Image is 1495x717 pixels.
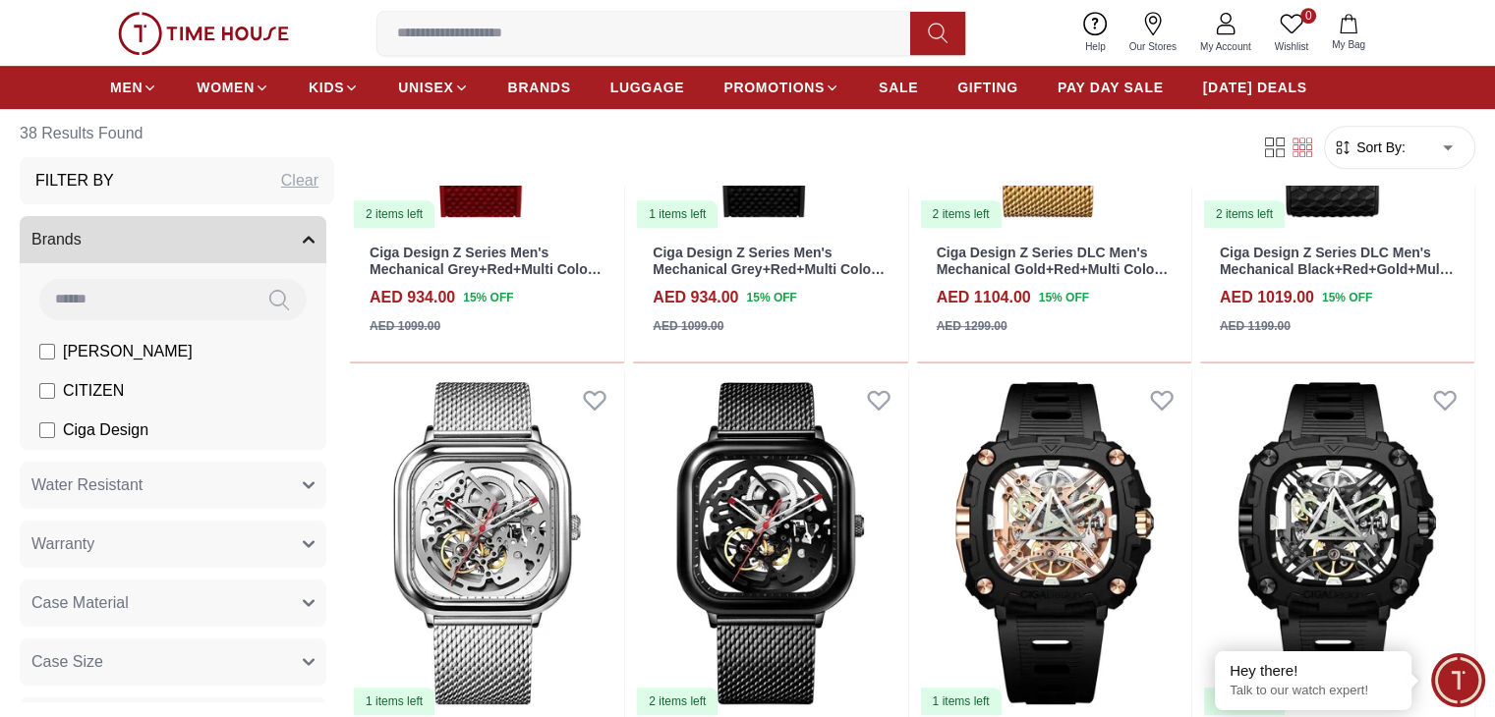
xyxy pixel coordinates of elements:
div: Clear [281,169,318,193]
a: Help [1073,8,1118,58]
img: Ciga Design X Series Men's Mechanical Black Dial Watch - X051-BB01- W5B [1200,370,1474,716]
a: [DATE] DEALS [1203,70,1307,105]
input: Ciga Design [39,422,55,438]
span: MEN [110,78,143,97]
span: WOMEN [197,78,255,97]
span: [DATE] DEALS [1203,78,1307,97]
span: UNISEX [398,78,453,97]
span: Case Material [31,591,129,615]
h4: AED 934.00 [370,286,455,309]
button: Warranty [20,521,326,568]
img: Ciga Design C Series-Full Hollow Men's Mechanical Silver+Red+Multi Color Dial Watch - Z011-SISI-W13 [350,370,624,716]
div: 2 items left [637,688,718,715]
span: Ciga Design [63,418,148,442]
h4: AED 1019.00 [1220,286,1314,309]
a: BRANDS [508,70,571,105]
a: 0Wishlist [1263,8,1320,58]
h3: Filter By [35,169,114,193]
button: Case Size [20,638,326,686]
a: Ciga Design X Series Men's Mechanical RoseGold Dial Watch - X051-BR01- W5B1 items left [917,370,1191,716]
a: Our Stores [1118,8,1188,58]
button: Water Resistant [20,462,326,509]
a: WOMEN [197,70,269,105]
button: My Bag [1320,10,1377,56]
span: PROMOTIONS [723,78,825,97]
a: MEN [110,70,157,105]
p: Talk to our watch expert! [1230,683,1397,699]
span: 15 % OFF [1039,289,1089,306]
img: Ciga Design X Series Men's Mechanical RoseGold Dial Watch - X051-BR01- W5B [917,370,1191,716]
span: BRANDS [508,78,571,97]
h4: AED 934.00 [653,286,738,309]
div: AED 1299.00 [937,317,1007,335]
img: ... [118,12,289,55]
div: 2 items left [921,200,1002,228]
span: Case Size [31,650,103,674]
a: Ciga Design C Series-Full Hollow Men's Mechanical Black+Red+Multi Color Dial Watch - Z011-BLBL-W1... [633,370,907,716]
span: GIFTING [957,78,1018,97]
a: Ciga Design C Series-Full Hollow Men's Mechanical Silver+Red+Multi Color Dial Watch - Z011-SISI-W... [350,370,624,716]
span: 15 % OFF [463,289,513,306]
h6: 38 Results Found [20,110,334,157]
span: KIDS [309,78,344,97]
a: SALE [879,70,918,105]
a: Ciga Design Z Series DLC Men's Mechanical Black+Red+Gold+Multi Color Dial Watch - Z031-BLBL-W15BK [1220,245,1454,309]
a: GIFTING [957,70,1018,105]
a: KIDS [309,70,359,105]
a: PAY DAY SALE [1058,70,1164,105]
span: Water Resistant [31,473,143,497]
span: Warranty [31,532,94,556]
a: LUGGAGE [610,70,685,105]
span: 15 % OFF [1322,289,1372,306]
div: 2 items left [354,200,434,228]
button: Case Material [20,579,326,627]
button: Sort By: [1333,138,1406,157]
span: LUGGAGE [610,78,685,97]
div: AED 1199.00 [1220,317,1291,335]
span: Help [1077,39,1114,54]
span: 0 [1300,8,1316,24]
div: 1 items left [354,688,434,715]
div: 2 items left [1204,200,1285,228]
a: PROMOTIONS [723,70,839,105]
a: Ciga Design Z Series DLC Men's Mechanical Gold+Red+Multi Color Dial Watch - Z031-SIGO-W35OG [937,245,1169,294]
span: My Bag [1324,37,1373,52]
span: PAY DAY SALE [1058,78,1164,97]
span: My Account [1192,39,1259,54]
span: Sort By: [1352,138,1406,157]
input: CITIZEN [39,383,55,399]
div: AED 1099.00 [653,317,723,335]
span: Our Stores [1121,39,1184,54]
a: Ciga Design Z Series Men's Mechanical Grey+Red+Multi Color Dial Watch - Z031-SISI-W15RE [370,245,602,294]
button: Brands [20,216,326,263]
div: Chat Widget [1431,653,1485,707]
span: Wishlist [1267,39,1316,54]
span: CITIZEN [63,379,124,403]
img: Ciga Design C Series-Full Hollow Men's Mechanical Black+Red+Multi Color Dial Watch - Z011-BLBL-W13 [633,370,907,716]
span: Brands [31,228,82,251]
input: [PERSON_NAME] [39,344,55,359]
span: [PERSON_NAME] [63,340,193,363]
div: 1 items left [1204,688,1285,715]
div: AED 1099.00 [370,317,440,335]
h4: AED 1104.00 [937,286,1031,309]
span: 15 % OFF [746,289,796,306]
a: UNISEX [398,70,468,105]
a: Ciga Design Z Series Men's Mechanical Grey+Red+Multi Color Dial Watch - Z031-SISI-W15BK [653,245,885,294]
span: SALE [879,78,918,97]
div: Hey there! [1230,661,1397,681]
div: 1 items left [921,688,1002,715]
a: Ciga Design X Series Men's Mechanical Black Dial Watch - X051-BB01- W5B1 items left [1200,370,1474,716]
div: 1 items left [637,200,718,228]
